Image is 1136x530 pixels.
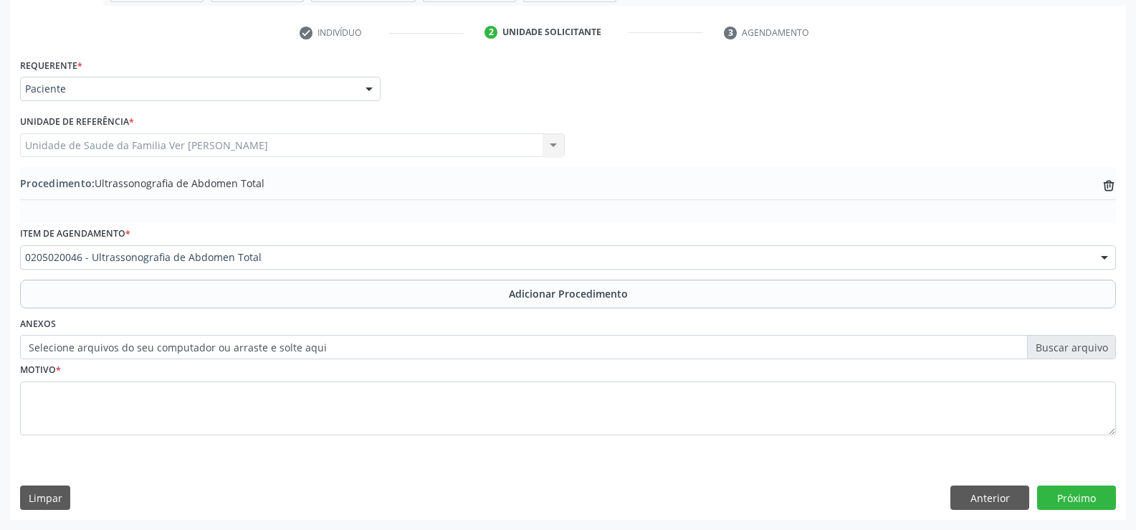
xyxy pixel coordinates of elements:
span: Procedimento: [20,176,95,190]
label: Motivo [20,359,61,382]
label: Anexos [20,313,56,336]
span: 0205020046 - Ultrassonografia de Abdomen Total [25,250,1087,265]
label: Item de agendamento [20,223,130,245]
span: Paciente [25,82,351,96]
button: Limpar [20,486,70,510]
span: Adicionar Procedimento [509,286,628,301]
label: Unidade de referência [20,111,134,133]
button: Anterior [950,486,1029,510]
div: 2 [485,26,497,39]
button: Próximo [1037,486,1116,510]
button: Adicionar Procedimento [20,280,1116,308]
label: Requerente [20,55,82,77]
div: Unidade solicitante [502,26,601,39]
span: Ultrassonografia de Abdomen Total [20,176,264,191]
